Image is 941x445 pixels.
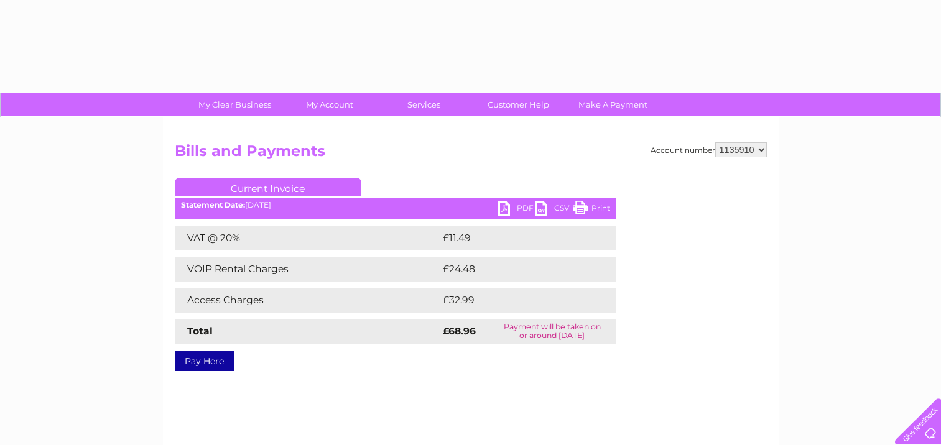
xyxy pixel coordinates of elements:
[440,226,589,250] td: £11.49
[573,201,610,219] a: Print
[175,288,440,313] td: Access Charges
[373,93,475,116] a: Services
[440,288,591,313] td: £32.99
[498,201,535,219] a: PDF
[278,93,381,116] a: My Account
[175,201,616,209] div: [DATE]
[175,142,767,166] h2: Bills and Payments
[467,93,570,116] a: Customer Help
[443,325,476,337] strong: £68.96
[562,93,664,116] a: Make A Payment
[488,319,616,344] td: Payment will be taken on or around [DATE]
[175,178,361,196] a: Current Invoice
[535,201,573,219] a: CSV
[175,226,440,250] td: VAT @ 20%
[175,257,440,282] td: VOIP Rental Charges
[175,351,234,371] a: Pay Here
[651,142,767,157] div: Account number
[187,325,213,337] strong: Total
[181,200,245,209] b: Statement Date:
[183,93,286,116] a: My Clear Business
[440,257,592,282] td: £24.48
